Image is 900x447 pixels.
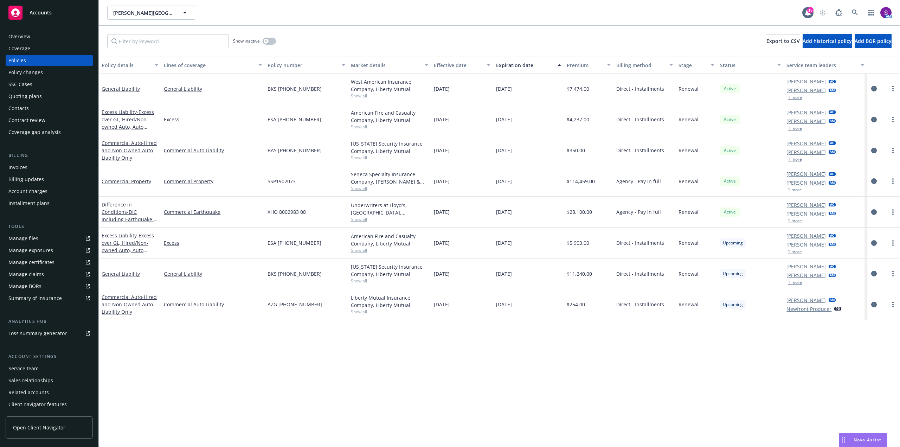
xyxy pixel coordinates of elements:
[6,43,93,54] a: Coverage
[6,115,93,126] a: Contract review
[786,109,826,116] a: [PERSON_NAME]
[786,232,826,240] a: [PERSON_NAME]
[679,208,699,216] span: Renewal
[434,85,450,92] span: [DATE]
[723,178,737,184] span: Active
[6,387,93,398] a: Related accounts
[351,216,428,222] span: Show all
[8,79,32,90] div: SSC Cases
[351,140,428,155] div: [US_STATE] Security Insurance Company, Liberty Mutual
[616,270,664,277] span: Direct - Installments
[803,34,852,48] button: Add historical policy
[766,38,800,44] span: Export to CSV
[102,294,157,315] span: - Hired and Non-Owned Auto Liability Only
[8,127,61,138] div: Coverage gap analysis
[723,147,737,154] span: Active
[164,301,262,308] a: Commercial Auto Liability
[351,62,420,69] div: Market details
[8,269,44,280] div: Manage claims
[164,270,262,277] a: General Liability
[102,62,150,69] div: Policy details
[616,208,661,216] span: Agency - Pay in full
[496,301,512,308] span: [DATE]
[102,209,158,260] span: - DIC including Earthquake / TRV 7025051 02: 17.67% Lloyds Syn 5000/2987 Non-Admitted; XHO 800298...
[870,269,878,278] a: circleInformation
[717,57,784,74] button: Status
[496,85,512,92] span: [DATE]
[616,62,665,69] div: Billing method
[613,57,676,74] button: Billing method
[164,62,254,69] div: Lines of coverage
[567,85,589,92] span: $7,474.00
[6,223,93,230] div: Tools
[8,198,50,209] div: Installment plans
[431,57,493,74] button: Effective date
[351,171,428,185] div: Seneca Specialty Insurance Company, [PERSON_NAME] & [PERSON_NAME] Specialty Insurance Services, L...
[870,146,878,155] a: circleInformation
[786,201,826,209] a: [PERSON_NAME]
[8,375,53,386] div: Sales relationships
[855,38,892,44] span: Add BOR policy
[567,301,585,308] span: $254.00
[723,209,737,215] span: Active
[676,57,717,74] button: Stage
[788,188,802,192] button: 1 more
[616,239,664,247] span: Direct - Installments
[434,147,450,154] span: [DATE]
[8,363,39,374] div: Service team
[8,43,30,54] div: Coverage
[6,152,93,159] div: Billing
[567,178,595,185] span: $114,459.00
[788,219,802,223] button: 1 more
[723,301,743,308] span: Upcoming
[6,186,93,197] a: Account charges
[496,239,512,247] span: [DATE]
[351,93,428,99] span: Show all
[6,363,93,374] a: Service team
[164,178,262,185] a: Commercial Property
[8,67,43,78] div: Policy changes
[434,270,450,277] span: [DATE]
[351,278,428,284] span: Show all
[351,263,428,278] div: [US_STATE] Security Insurance Company, Liberty Mutual
[6,127,93,138] a: Coverage gap analysis
[268,62,337,69] div: Policy number
[788,126,802,130] button: 1 more
[268,239,321,247] span: ESA [PHONE_NUMBER]
[807,7,814,13] div: 15
[786,140,826,147] a: [PERSON_NAME]
[6,328,93,339] a: Loss summary generator
[679,147,699,154] span: Renewal
[351,185,428,191] span: Show all
[870,115,878,124] a: circleInformation
[8,55,26,66] div: Policies
[854,437,881,443] span: Nova Assist
[832,6,846,20] a: Report a Bug
[870,84,878,93] a: circleInformation
[679,85,699,92] span: Renewal
[351,155,428,161] span: Show all
[567,62,603,69] div: Premium
[434,116,450,123] span: [DATE]
[870,208,878,216] a: circleInformation
[107,6,195,20] button: [PERSON_NAME][GEOGRAPHIC_DATA], LLC
[434,239,450,247] span: [DATE]
[99,57,161,74] button: Policy details
[351,124,428,130] span: Show all
[434,62,483,69] div: Effective date
[786,263,826,270] a: [PERSON_NAME]
[268,208,306,216] span: XHO 8002983 08
[268,178,296,185] span: SSP1902073
[6,257,93,268] a: Manage certificates
[616,116,664,123] span: Direct - Installments
[6,269,93,280] a: Manage claims
[164,116,262,123] a: Excess
[351,247,428,253] span: Show all
[6,399,93,410] a: Client navigator features
[496,116,512,123] span: [DATE]
[855,34,892,48] button: Add BOR policy
[348,57,431,74] button: Market details
[786,305,831,313] a: Newfront Producer
[788,95,802,100] button: 1 more
[6,245,93,256] span: Manage exposures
